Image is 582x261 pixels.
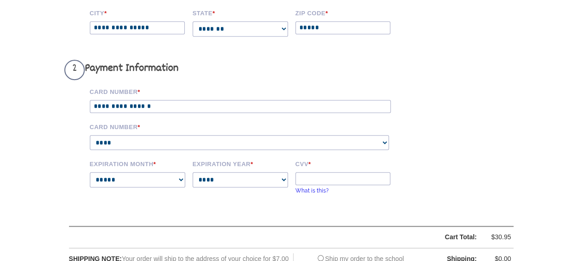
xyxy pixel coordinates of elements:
[295,159,392,168] label: CVV
[483,231,511,243] div: $30.95
[90,122,405,130] label: Card Number
[64,60,85,80] span: 2
[193,8,289,17] label: State
[295,8,392,17] label: Zip code
[64,60,405,80] h3: Payment Information
[90,159,186,168] label: Expiration Month
[193,159,289,168] label: Expiration Year
[295,187,329,194] a: What is this?
[90,87,405,95] label: Card Number
[90,8,186,17] label: City
[93,231,477,243] div: Cart Total:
